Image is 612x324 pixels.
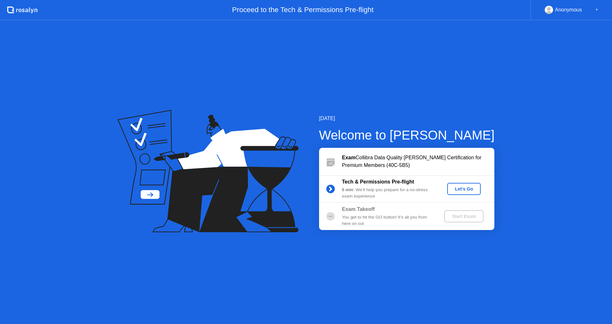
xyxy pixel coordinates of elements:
button: Let's Go [447,183,481,195]
b: 5 min [342,187,353,192]
b: Exam Takeoff [342,206,375,212]
b: Tech & Permissions Pre-flight [342,179,414,184]
b: Exam [342,155,356,160]
div: Anonymous [555,6,582,14]
div: You get to hit the GO button! It’s all you from here on out [342,214,434,227]
div: Welcome to [PERSON_NAME] [319,126,495,145]
div: [DATE] [319,115,495,122]
div: : We’ll help you prepare for a no-stress exam experience [342,187,434,200]
button: Start Exam [444,210,484,222]
div: Start Exam [447,214,481,219]
div: ▼ [595,6,598,14]
div: Collibra Data Quality [PERSON_NAME] Certification for Premium Members (40C-5B5) [342,154,494,169]
div: Let's Go [450,186,478,191]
